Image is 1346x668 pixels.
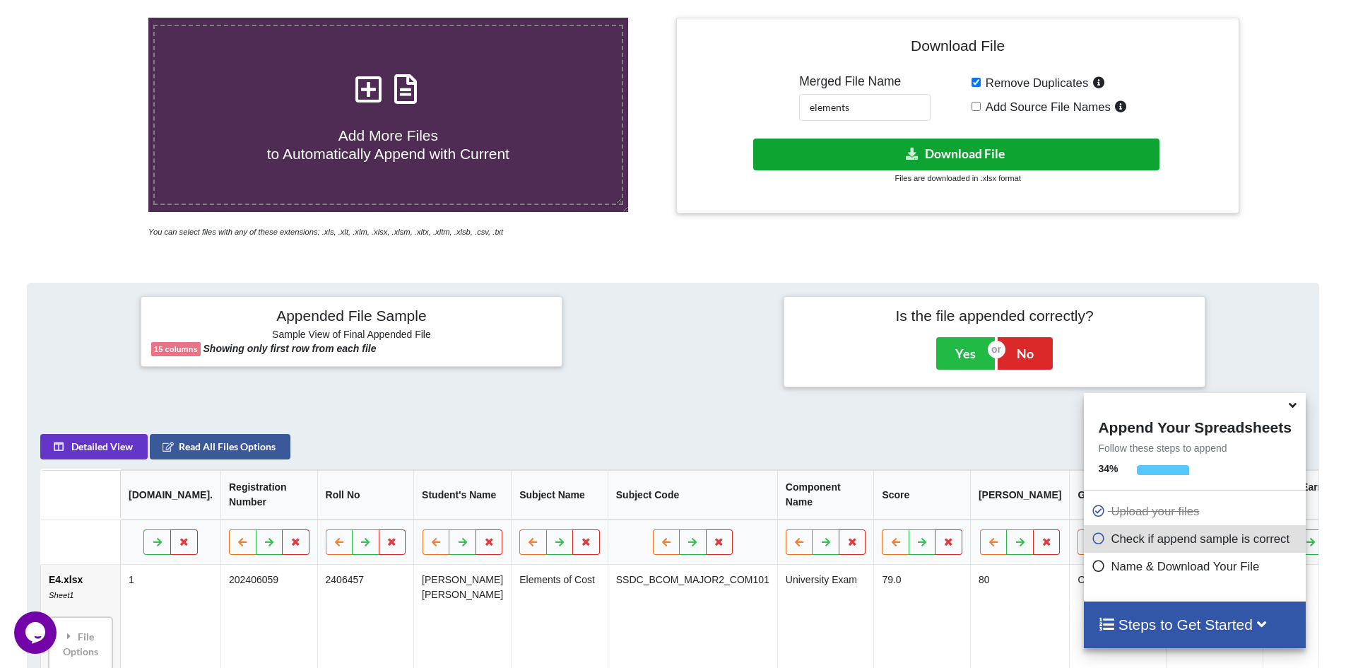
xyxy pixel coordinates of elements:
b: 15 columns [154,345,198,353]
small: Files are downloaded in .xlsx format [895,174,1020,182]
h5: Merged File Name [799,74,931,89]
h4: Is the file appended correctly? [794,307,1195,324]
h4: Appended File Sample [151,307,552,327]
span: Remove Duplicates [981,76,1089,90]
th: Grade [1070,470,1167,520]
div: File Options [53,621,108,666]
p: Check if append sample is correct [1091,530,1301,548]
h6: Sample View of Final Appended File [151,329,552,343]
i: Sheet1 [49,591,73,599]
span: Add More Files to Automatically Append with Current [267,127,509,161]
button: No [998,337,1053,370]
span: Add Source File Names [981,100,1111,114]
th: Subject Name [512,470,608,520]
th: Score [874,470,971,520]
p: Upload your files [1091,503,1301,520]
button: Read All Files Options [150,434,290,459]
p: Name & Download Your File [1091,558,1301,575]
b: 34 % [1098,463,1118,474]
th: [DOMAIN_NAME]. [120,470,220,520]
h4: Steps to Get Started [1098,616,1291,633]
th: Roll No [317,470,414,520]
th: Registration Number [220,470,317,520]
th: [PERSON_NAME] [970,470,1069,520]
h4: Download File [687,28,1228,69]
button: Download File [753,139,1159,170]
b: Showing only first row from each file [203,343,377,354]
button: Detailed View [40,434,148,459]
i: You can select files with any of these extensions: .xls, .xlt, .xlm, .xlsx, .xlsm, .xltx, .xltm, ... [148,228,503,236]
button: Yes [936,337,995,370]
p: Follow these steps to append [1084,441,1305,455]
h4: Append Your Spreadsheets [1084,415,1305,436]
input: Enter File Name [799,94,931,121]
th: Subject Code [608,470,777,520]
th: Component Name [777,470,874,520]
th: Student's Name [413,470,511,520]
iframe: chat widget [14,611,59,654]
